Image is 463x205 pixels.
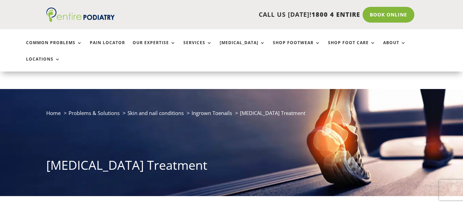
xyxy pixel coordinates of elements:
span: [MEDICAL_DATA] Treatment [240,110,305,116]
a: Ingrown Toenails [192,110,232,116]
a: Shop Footwear [273,40,320,55]
a: Skin and nail conditions [127,110,184,116]
a: Book Online [363,7,414,23]
a: About [383,40,406,55]
a: Shop Foot Care [328,40,376,55]
a: [MEDICAL_DATA] [220,40,265,55]
a: Services [183,40,212,55]
nav: breadcrumb [46,108,417,123]
p: CALL US [DATE]! [131,10,360,19]
a: Locations [26,57,60,72]
a: Pain Locator [90,40,125,55]
span: 1800 4 ENTIRE [312,10,360,18]
a: Entire Podiatry [46,16,115,23]
a: Problems & Solutions [69,110,120,116]
h1: [MEDICAL_DATA] Treatment [46,157,417,177]
a: Home [46,110,61,116]
a: Common Problems [26,40,82,55]
a: Our Expertise [133,40,176,55]
img: logo (1) [46,8,115,22]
